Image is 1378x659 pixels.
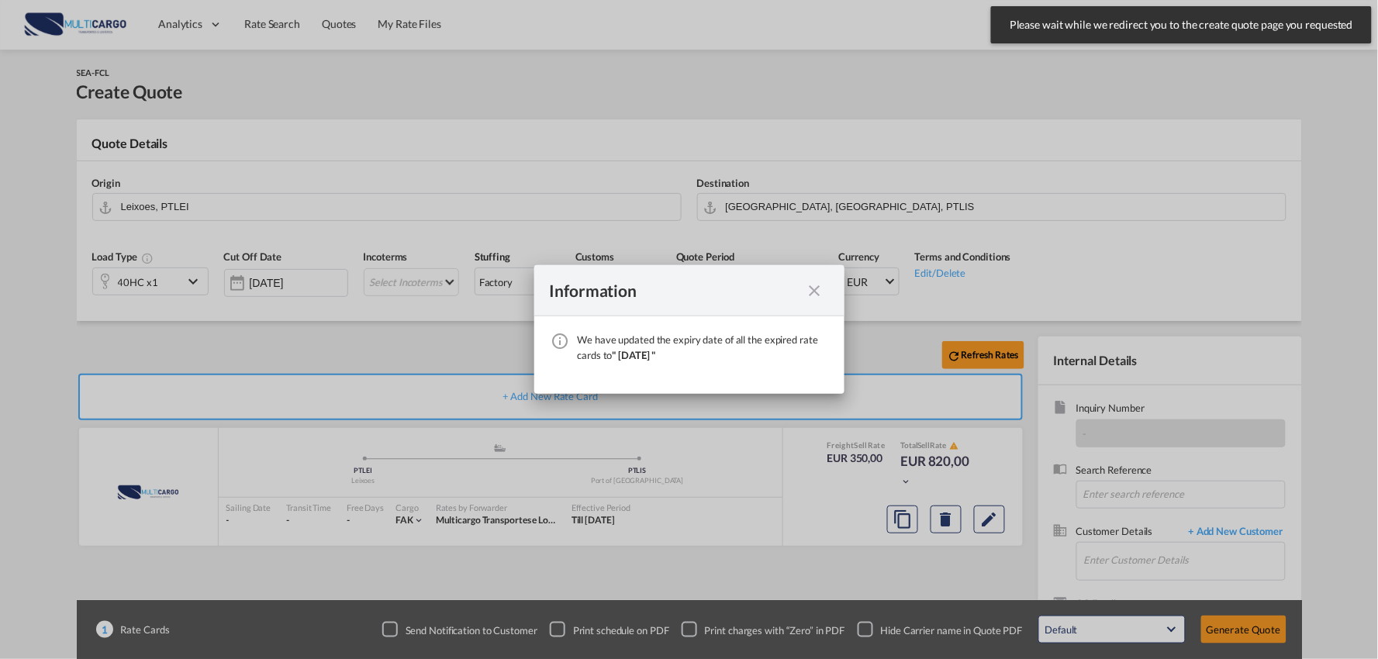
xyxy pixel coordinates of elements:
md-dialog: We have ... [534,265,844,394]
span: " [DATE] " [613,349,656,361]
md-icon: icon-close fg-AAA8AD cursor [806,281,824,300]
div: Information [550,281,801,300]
md-icon: icon-information-outline [551,332,570,350]
span: Please wait while we redirect you to the create quote page you requested [1005,17,1358,33]
div: We have updated the expiry date of all the expired rate cards to [578,332,829,363]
